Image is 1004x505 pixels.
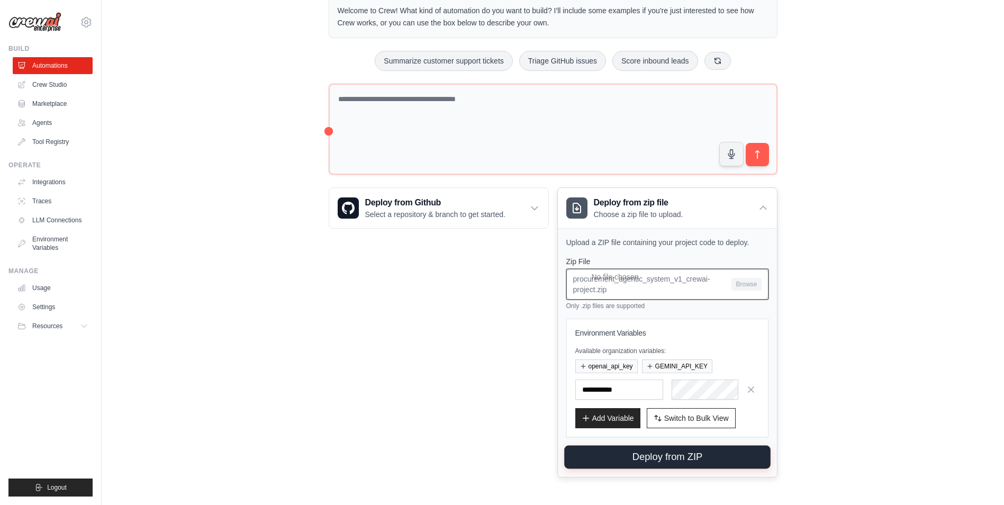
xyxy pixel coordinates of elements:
[566,256,768,267] label: Zip File
[8,161,93,169] div: Operate
[8,12,61,32] img: Logo
[375,51,512,71] button: Summarize customer support tickets
[13,231,93,256] a: Environment Variables
[575,408,640,428] button: Add Variable
[13,299,93,315] a: Settings
[647,408,736,428] button: Switch to Bulk View
[365,209,505,220] p: Select a repository & branch to get started.
[338,5,768,29] p: Welcome to Crew! What kind of automation do you want to build? I'll include some examples if you'...
[8,44,93,53] div: Build
[47,483,67,492] span: Logout
[13,133,93,150] a: Tool Registry
[575,347,759,355] p: Available organization variables:
[13,174,93,191] a: Integrations
[519,51,606,71] button: Triage GitHub issues
[8,267,93,275] div: Manage
[566,269,768,300] input: procurement_agentic_system_v1_crewai-project.zip Browse
[810,410,831,418] span: Step 1
[13,279,93,296] a: Usage
[642,359,712,373] button: GEMINI_API_KEY
[575,359,638,373] button: openai_api_key
[13,212,93,229] a: LLM Connections
[802,422,966,436] h3: Create an automation
[802,440,966,475] p: Describe the automation you want to build, select an example option, or use the microphone to spe...
[365,196,505,209] h3: Deploy from Github
[13,95,93,112] a: Marketplace
[566,302,768,310] p: Only .zip files are supported
[566,237,768,248] p: Upload a ZIP file containing your project code to deploy.
[594,209,683,220] p: Choose a zip file to upload.
[32,322,62,330] span: Resources
[664,413,729,423] span: Switch to Bulk View
[13,57,93,74] a: Automations
[972,408,980,416] button: Close walkthrough
[13,318,93,335] button: Resources
[13,114,93,131] a: Agents
[13,193,93,210] a: Traces
[575,328,759,338] h3: Environment Variables
[8,479,93,497] button: Logout
[13,76,93,93] a: Crew Studio
[612,51,698,71] button: Score inbound leads
[564,446,771,469] button: Deploy from ZIP
[594,196,683,209] h3: Deploy from zip file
